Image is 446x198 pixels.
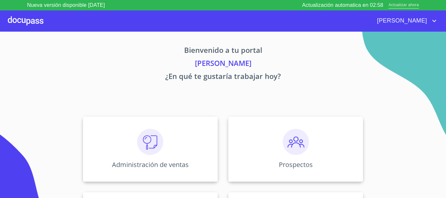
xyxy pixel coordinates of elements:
p: Nueva versión disponible [DATE] [27,1,105,9]
span: [PERSON_NAME] [372,16,430,26]
p: Actualización automatica en 02:58 [302,1,383,9]
img: prospectos.png [283,129,309,155]
p: Prospectos [279,160,313,169]
p: Administración de ventas [112,160,189,169]
img: consulta.png [137,129,163,155]
button: account of current user [372,16,438,26]
p: [PERSON_NAME] [22,58,424,71]
span: Actualizar ahora [389,2,419,9]
p: ¿En qué te gustaría trabajar hoy? [22,71,424,84]
p: Bienvenido a tu portal [22,45,424,58]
